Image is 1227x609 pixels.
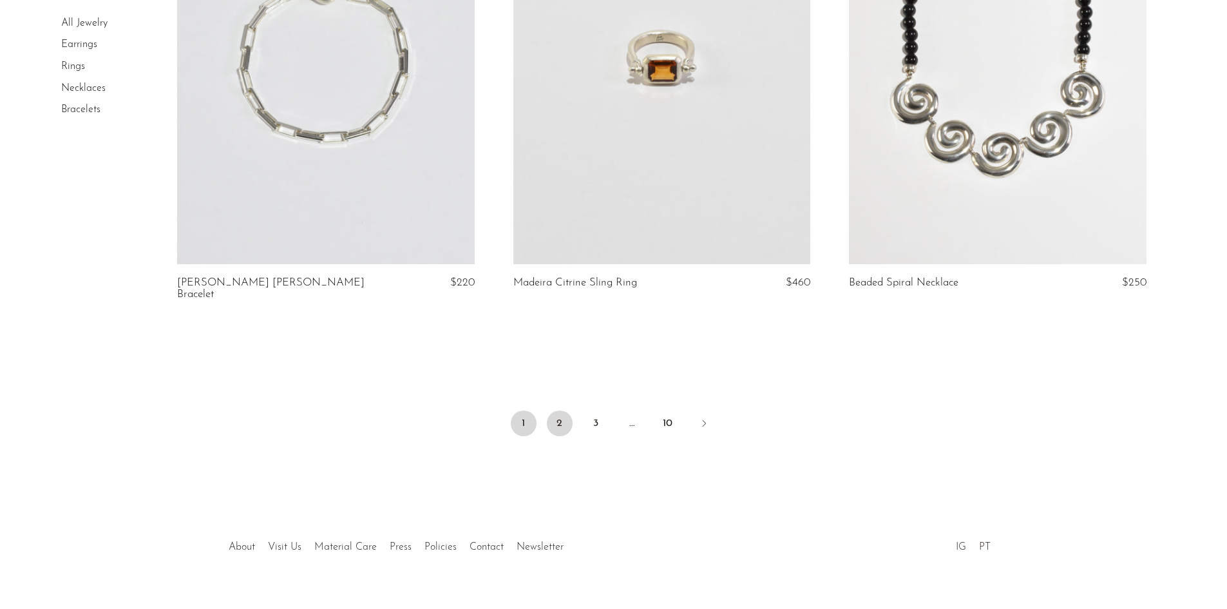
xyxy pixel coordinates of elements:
[470,542,504,552] a: Contact
[390,542,412,552] a: Press
[949,532,997,556] ul: Social Medias
[547,411,573,436] a: 2
[314,542,377,552] a: Material Care
[61,61,85,72] a: Rings
[177,277,377,301] a: [PERSON_NAME] [PERSON_NAME] Bracelet
[222,532,570,556] ul: Quick links
[956,542,966,552] a: IG
[655,411,681,436] a: 10
[511,411,537,436] span: 1
[979,542,991,552] a: PT
[61,18,108,28] a: All Jewelry
[424,542,457,552] a: Policies
[61,40,97,50] a: Earrings
[691,411,717,439] a: Next
[61,104,100,115] a: Bracelets
[786,277,810,288] span: $460
[268,542,301,552] a: Visit Us
[619,411,645,436] span: …
[229,542,255,552] a: About
[583,411,609,436] a: 3
[1122,277,1146,288] span: $250
[450,277,475,288] span: $220
[61,83,106,93] a: Necklaces
[849,277,958,289] a: Beaded Spiral Necklace
[513,277,637,289] a: Madeira Citrine Sling Ring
